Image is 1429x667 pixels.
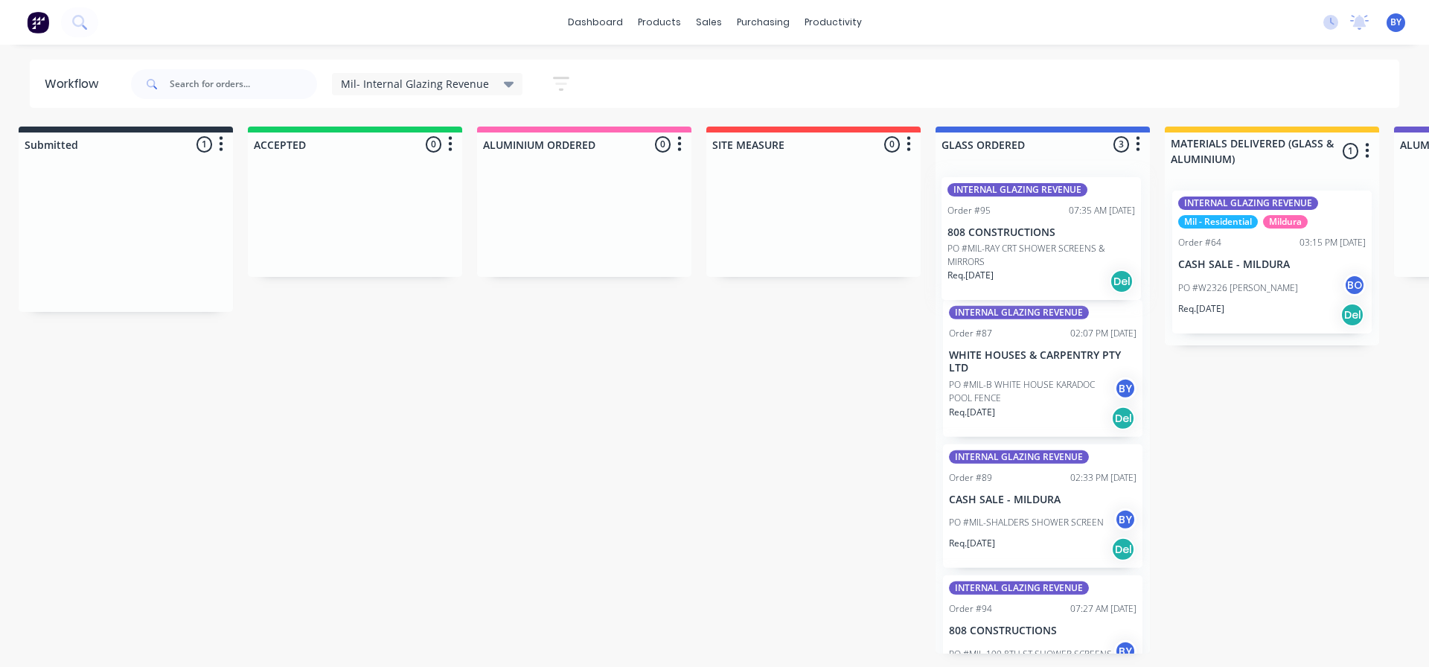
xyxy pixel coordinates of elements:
div: products [630,11,688,33]
img: Factory [27,11,49,33]
div: Workflow [45,75,106,93]
span: Mil- Internal Glazing Revenue [341,76,489,92]
div: productivity [797,11,869,33]
div: purchasing [729,11,797,33]
span: BY [1390,16,1401,29]
div: sales [688,11,729,33]
a: dashboard [560,11,630,33]
input: Search for orders... [170,69,317,99]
